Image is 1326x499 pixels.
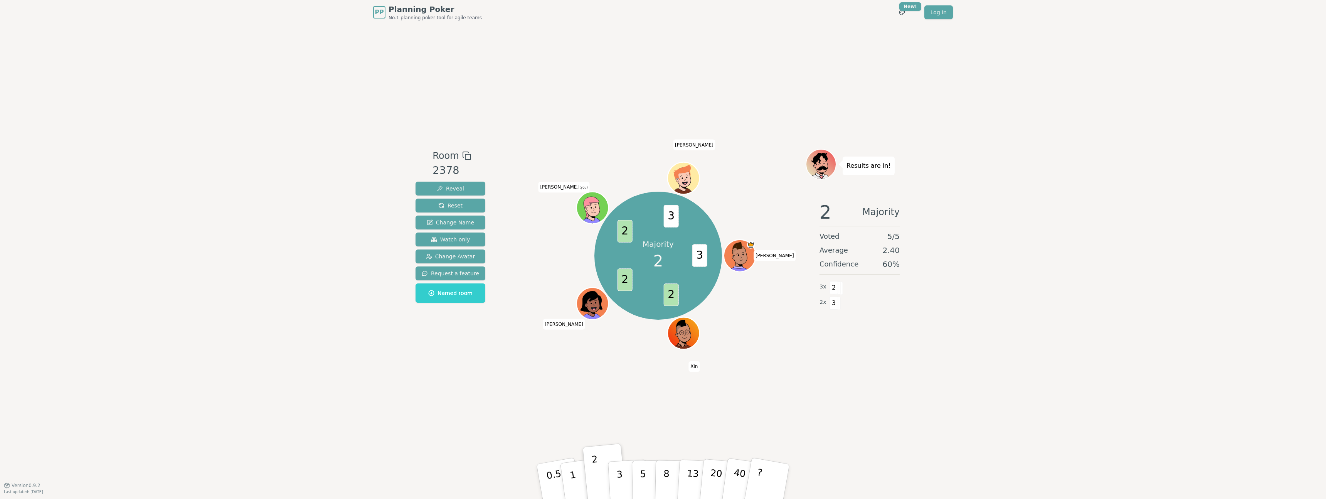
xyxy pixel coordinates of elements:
[819,298,826,307] span: 2 x
[422,270,479,277] span: Request a feature
[663,284,678,307] span: 2
[830,297,838,310] span: 3
[643,239,674,249] p: Majority
[375,8,384,17] span: PP
[862,203,900,221] span: Majority
[416,266,485,280] button: Request a feature
[12,482,40,489] span: Version 0.9.2
[543,319,585,329] span: Click to change your name
[899,2,921,11] div: New!
[883,259,900,270] span: 60 %
[819,259,858,270] span: Confidence
[373,4,482,21] a: PPPlanning PokerNo.1 planning poker tool for agile teams
[432,149,459,163] span: Room
[688,361,700,372] span: Click to change your name
[653,249,663,273] span: 2
[438,202,463,209] span: Reset
[538,182,589,192] span: Click to change your name
[846,160,891,171] p: Results are in!
[617,220,632,243] span: 2
[591,454,601,496] p: 2
[432,163,471,179] div: 2378
[819,231,840,242] span: Voted
[389,4,482,15] span: Planning Poker
[819,203,831,221] span: 2
[416,283,485,303] button: Named room
[389,15,482,21] span: No.1 planning poker tool for agile teams
[673,139,715,150] span: Click to change your name
[882,245,900,256] span: 2.40
[895,5,909,19] button: New!
[747,241,755,249] span: Evan is the host
[427,219,474,226] span: Change Name
[754,250,796,261] span: Click to change your name
[416,249,485,263] button: Change Avatar
[577,193,607,223] button: Click to change your avatar
[819,245,848,256] span: Average
[887,231,900,242] span: 5 / 5
[692,244,707,267] span: 3
[416,199,485,212] button: Reset
[4,482,40,489] button: Version0.9.2
[416,233,485,246] button: Watch only
[426,253,475,260] span: Change Avatar
[579,186,588,189] span: (you)
[617,269,632,292] span: 2
[830,281,838,294] span: 2
[663,205,678,228] span: 3
[924,5,953,19] a: Log in
[437,185,464,192] span: Reveal
[428,289,473,297] span: Named room
[4,490,43,494] span: Last updated: [DATE]
[819,283,826,291] span: 3 x
[431,236,470,243] span: Watch only
[416,216,485,229] button: Change Name
[416,182,485,196] button: Reveal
